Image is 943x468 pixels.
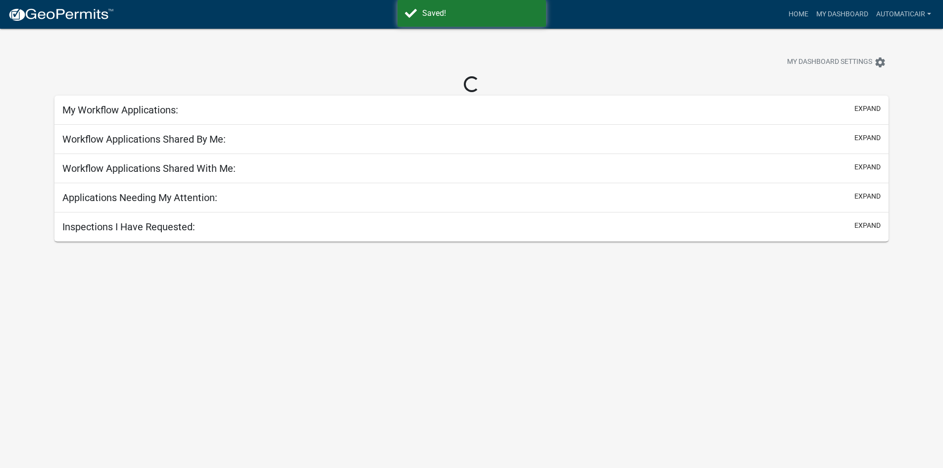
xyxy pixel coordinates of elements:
[62,104,178,116] h5: My Workflow Applications:
[874,56,886,68] i: settings
[854,220,881,231] button: expand
[62,192,217,204] h5: Applications Needing My Attention:
[854,133,881,143] button: expand
[422,7,539,19] div: Saved!
[62,133,226,145] h5: Workflow Applications Shared By Me:
[779,52,894,72] button: My Dashboard Settingssettings
[785,5,812,24] a: Home
[854,104,881,114] button: expand
[62,221,195,233] h5: Inspections I Have Requested:
[787,56,872,68] span: My Dashboard Settings
[854,191,881,202] button: expand
[872,5,935,24] a: AUTOMATICAIR
[854,162,881,172] button: expand
[812,5,872,24] a: My Dashboard
[62,162,236,174] h5: Workflow Applications Shared With Me:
